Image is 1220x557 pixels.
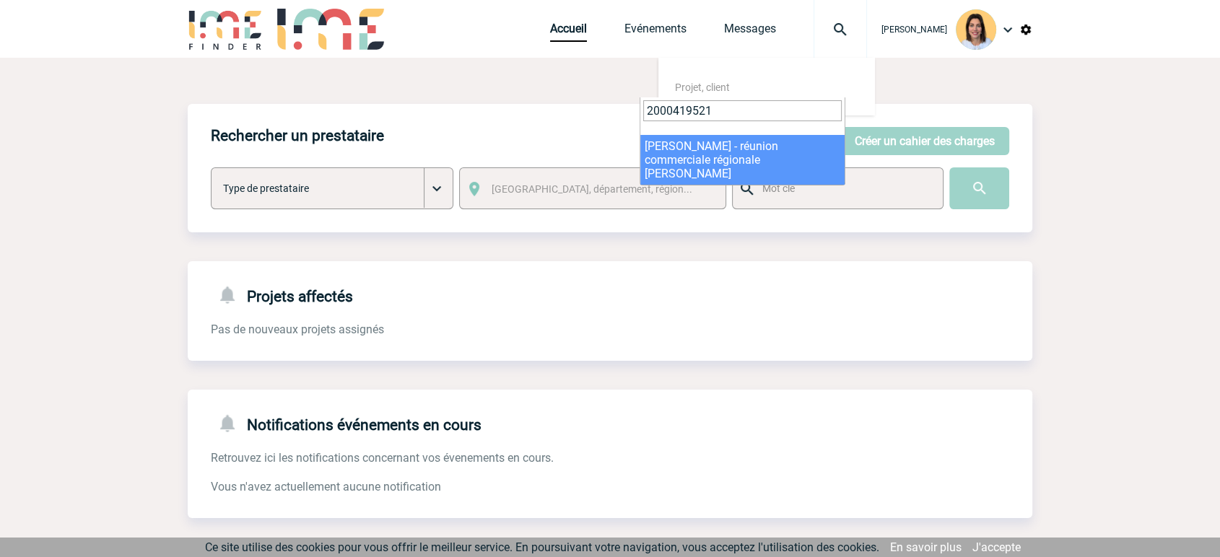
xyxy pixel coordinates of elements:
h4: Rechercher un prestataire [211,127,384,144]
input: Submit [949,167,1009,209]
li: [PERSON_NAME] - réunion commerciale régionale [PERSON_NAME] [640,135,845,185]
h4: Projets affectés [211,284,353,305]
span: Projet, client [675,82,730,93]
img: 103015-1.png [956,9,996,50]
a: Messages [724,22,776,42]
span: Ce site utilise des cookies pour vous offrir le meilleur service. En poursuivant votre navigation... [205,540,879,554]
img: IME-Finder [188,9,263,50]
img: notifications-24-px-g.png [217,413,247,434]
span: Pas de nouveaux projets assignés [211,323,384,336]
span: Retrouvez ici les notifications concernant vos évenements en cours. [211,451,554,465]
a: J'accepte [972,540,1021,554]
img: notifications-24-px-g.png [217,284,247,305]
span: [PERSON_NAME] [881,25,947,35]
a: En savoir plus [890,540,962,554]
a: Evénements [624,22,687,42]
span: [GEOGRAPHIC_DATA], département, région... [492,183,692,195]
input: Mot clé [759,179,930,198]
span: Vous n'avez actuellement aucune notification [211,480,441,494]
a: Accueil [550,22,587,42]
h4: Notifications événements en cours [211,413,482,434]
